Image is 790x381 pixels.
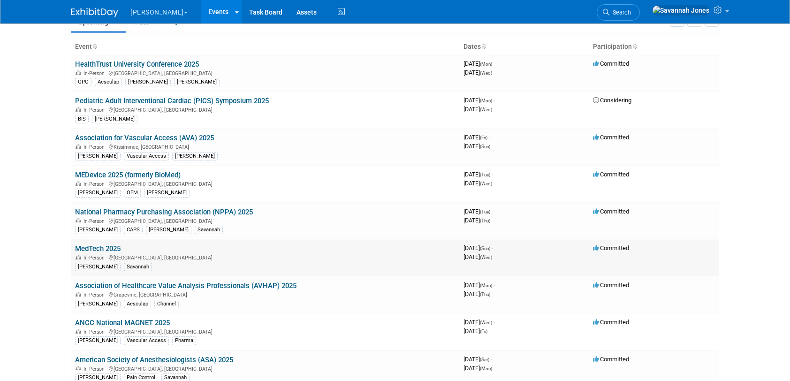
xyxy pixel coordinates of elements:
[75,60,199,69] a: HealthTrust University Conference 2025
[172,152,218,160] div: [PERSON_NAME]
[463,253,492,260] span: [DATE]
[463,328,487,335] span: [DATE]
[609,9,631,16] span: Search
[480,218,490,223] span: (Thu)
[463,208,493,215] span: [DATE]
[480,357,489,362] span: (Sat)
[76,366,81,371] img: In-Person Event
[84,107,107,113] span: In-Person
[84,70,107,76] span: In-Person
[480,98,492,103] span: (Mon)
[463,244,493,251] span: [DATE]
[652,5,710,15] img: Savannah Jones
[75,244,121,253] a: MedTech 2025
[480,107,492,112] span: (Wed)
[463,60,495,67] span: [DATE]
[494,60,495,67] span: -
[593,208,629,215] span: Committed
[144,189,190,197] div: [PERSON_NAME]
[593,171,629,178] span: Committed
[463,356,492,363] span: [DATE]
[75,300,121,308] div: [PERSON_NAME]
[75,336,121,345] div: [PERSON_NAME]
[76,218,81,223] img: In-Person Event
[494,97,495,104] span: -
[494,282,495,289] span: -
[76,329,81,334] img: In-Person Event
[84,181,107,187] span: In-Person
[76,70,81,75] img: In-Person Event
[75,290,456,298] div: Grapevine, [GEOGRAPHIC_DATA]
[463,134,490,141] span: [DATE]
[84,329,107,335] span: In-Person
[494,319,495,326] span: -
[480,292,490,297] span: (Thu)
[593,60,629,67] span: Committed
[75,97,269,105] a: Pediatric Adult Interventional Cardiac (PICS) Symposium 2025
[480,209,490,214] span: (Tue)
[84,218,107,224] span: In-Person
[463,180,492,187] span: [DATE]
[84,366,107,372] span: In-Person
[75,78,91,86] div: GPO
[76,144,81,149] img: In-Person Event
[480,246,490,251] span: (Sun)
[480,181,492,186] span: (Wed)
[76,181,81,186] img: In-Person Event
[75,143,456,150] div: Kissimmee, [GEOGRAPHIC_DATA]
[480,144,490,149] span: (Sun)
[75,356,233,364] a: American Society of Anesthesiologists (ASA) 2025
[480,61,492,67] span: (Mon)
[75,171,181,179] a: MEDevice 2025 (formerly BioMed)
[75,189,121,197] div: [PERSON_NAME]
[124,263,152,271] div: Savannah
[75,328,456,335] div: [GEOGRAPHIC_DATA], [GEOGRAPHIC_DATA]
[492,171,493,178] span: -
[463,365,492,372] span: [DATE]
[172,336,196,345] div: Pharma
[84,144,107,150] span: In-Person
[593,134,629,141] span: Committed
[593,356,629,363] span: Committed
[593,282,629,289] span: Committed
[480,329,487,334] span: (Fri)
[75,319,170,327] a: ANCC National MAGNET 2025
[75,115,89,123] div: BIS
[463,319,495,326] span: [DATE]
[480,135,487,140] span: (Fri)
[92,115,137,123] div: [PERSON_NAME]
[492,244,493,251] span: -
[174,78,220,86] div: [PERSON_NAME]
[75,134,214,142] a: Association for Vascular Access (AVA) 2025
[463,290,490,297] span: [DATE]
[92,43,97,50] a: Sort by Event Name
[593,244,629,251] span: Committed
[124,336,169,345] div: Vascular Access
[146,226,191,234] div: [PERSON_NAME]
[491,356,492,363] span: -
[75,365,456,372] div: [GEOGRAPHIC_DATA], [GEOGRAPHIC_DATA]
[75,69,456,76] div: [GEOGRAPHIC_DATA], [GEOGRAPHIC_DATA]
[125,78,171,86] div: [PERSON_NAME]
[76,292,81,297] img: In-Person Event
[124,226,143,234] div: CAPS
[480,255,492,260] span: (Wed)
[589,39,719,55] th: Participation
[84,255,107,261] span: In-Person
[480,320,492,325] span: (Wed)
[597,4,640,21] a: Search
[75,263,121,271] div: [PERSON_NAME]
[75,152,121,160] div: [PERSON_NAME]
[481,43,486,50] a: Sort by Start Date
[463,143,490,150] span: [DATE]
[154,300,179,308] div: Channel
[84,292,107,298] span: In-Person
[463,97,495,104] span: [DATE]
[75,282,296,290] a: Association of Healthcare Value Analysis Professionals (AVHAP) 2025
[195,226,223,234] div: Savannah
[124,189,141,197] div: OEM
[124,152,169,160] div: Vascular Access
[75,253,456,261] div: [GEOGRAPHIC_DATA], [GEOGRAPHIC_DATA]
[75,106,456,113] div: [GEOGRAPHIC_DATA], [GEOGRAPHIC_DATA]
[463,69,492,76] span: [DATE]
